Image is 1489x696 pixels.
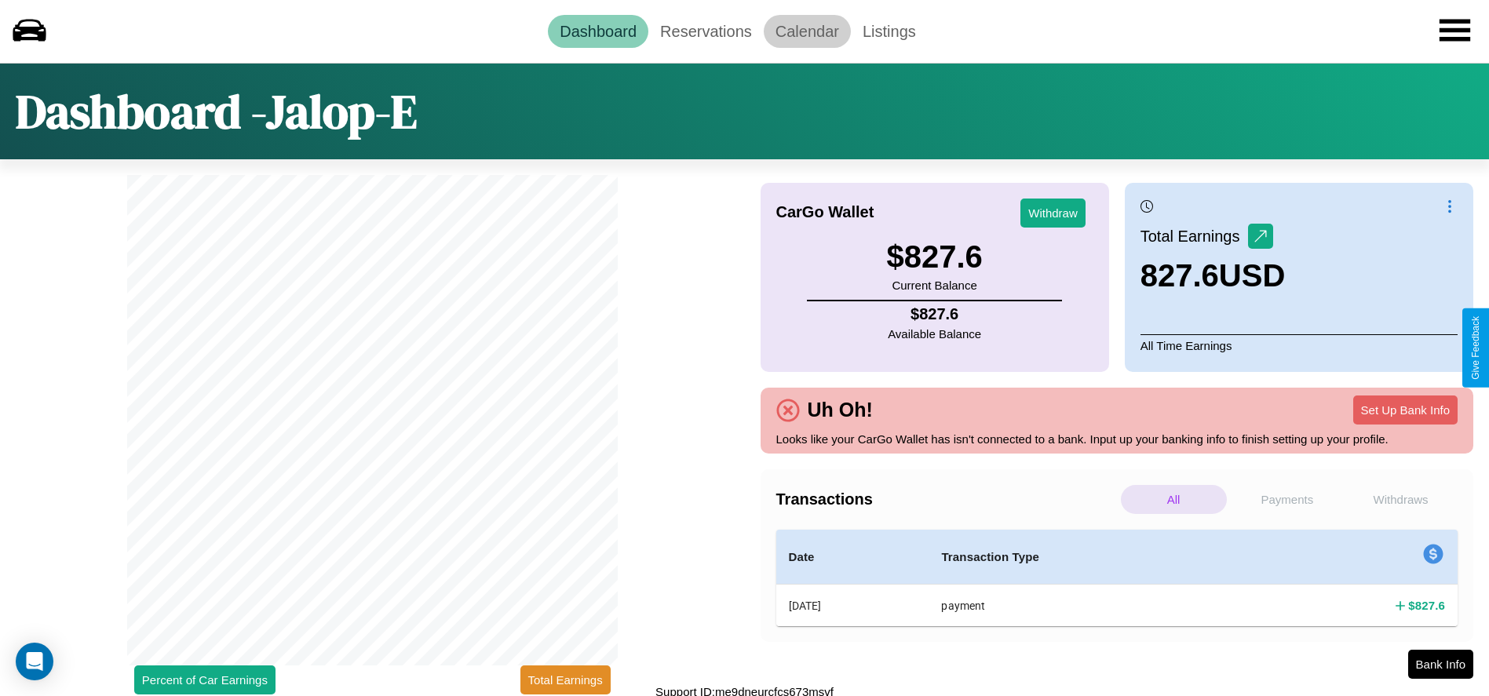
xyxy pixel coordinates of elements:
p: Available Balance [888,323,981,344]
p: Withdraws [1348,485,1454,514]
h4: Transaction Type [941,548,1240,567]
h4: Uh Oh! [800,399,881,421]
h4: Date [789,548,917,567]
p: Payments [1235,485,1341,514]
div: Give Feedback [1470,316,1481,380]
p: All [1121,485,1227,514]
h4: $ 827.6 [1408,597,1445,614]
button: Total Earnings [520,665,611,694]
a: Dashboard [548,15,648,48]
a: Reservations [648,15,764,48]
p: Looks like your CarGo Wallet has isn't connected to a bank. Input up your banking info to finish ... [776,428,1458,450]
h4: Transactions [776,490,1117,508]
p: Total Earnings [1140,222,1248,250]
h4: $ 827.6 [888,305,981,323]
table: simple table [776,530,1458,626]
button: Percent of Car Earnings [134,665,276,694]
button: Set Up Bank Info [1353,395,1458,425]
a: Listings [851,15,928,48]
p: All Time Earnings [1140,334,1458,356]
h1: Dashboard - Jalop-E [16,79,417,144]
button: Bank Info [1408,650,1473,679]
th: payment [929,585,1253,627]
h3: $ 827.6 [886,239,982,275]
button: Withdraw [1020,199,1086,228]
div: Open Intercom Messenger [16,643,53,680]
h4: CarGo Wallet [776,203,874,221]
th: [DATE] [776,585,929,627]
a: Calendar [764,15,851,48]
p: Current Balance [886,275,982,296]
h3: 827.6 USD [1140,258,1286,293]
